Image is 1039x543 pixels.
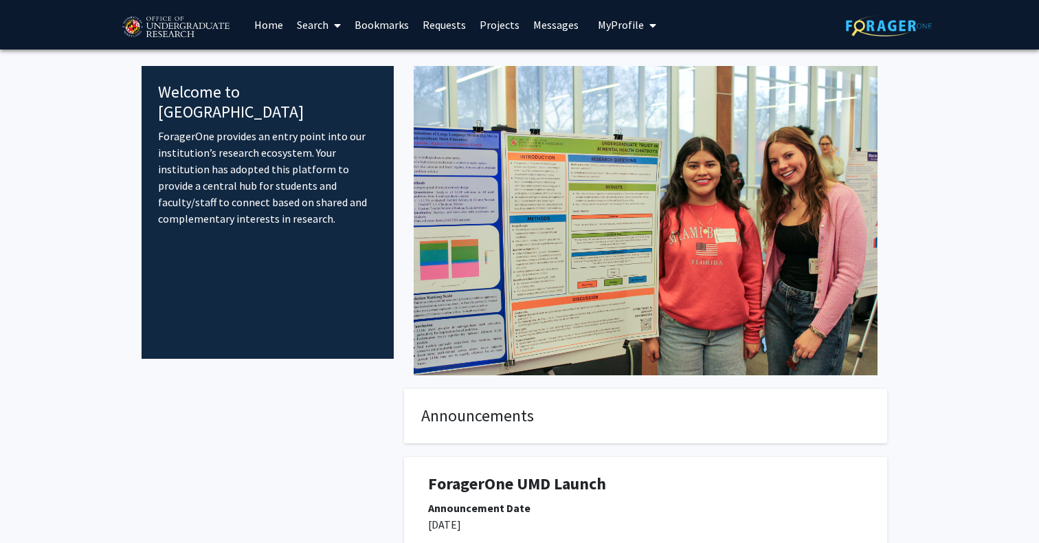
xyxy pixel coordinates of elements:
[158,128,377,227] p: ForagerOne provides an entry point into our institution’s research ecosystem. Your institution ha...
[247,1,290,49] a: Home
[428,500,863,516] div: Announcement Date
[473,1,526,49] a: Projects
[348,1,416,49] a: Bookmarks
[526,1,585,49] a: Messages
[598,18,644,32] span: My Profile
[416,1,473,49] a: Requests
[846,15,932,36] img: ForagerOne Logo
[290,1,348,49] a: Search
[428,474,863,494] h1: ForagerOne UMD Launch
[10,481,58,533] iframe: Chat
[428,516,863,533] p: [DATE]
[118,10,234,45] img: University of Maryland Logo
[421,406,870,426] h4: Announcements
[414,66,878,375] img: Cover Image
[158,82,377,122] h4: Welcome to [GEOGRAPHIC_DATA]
